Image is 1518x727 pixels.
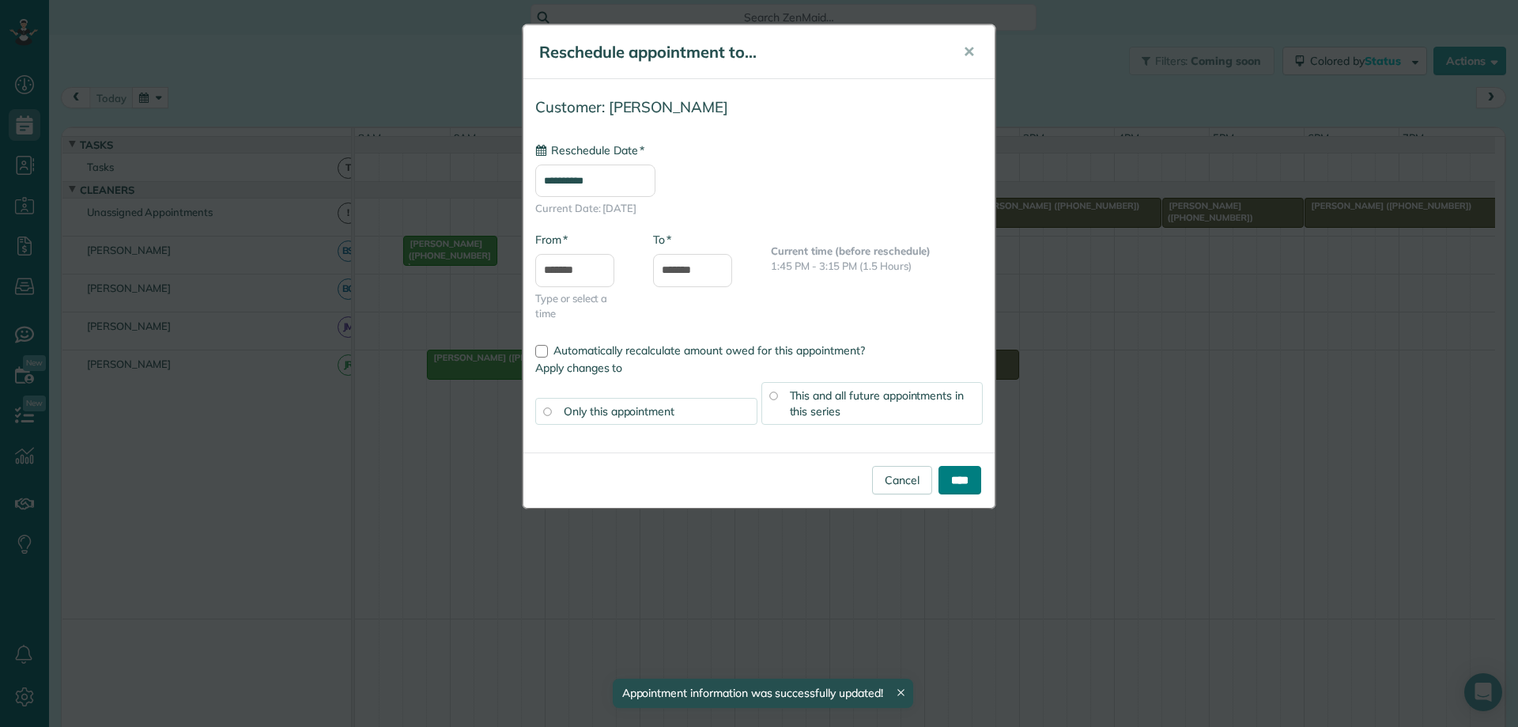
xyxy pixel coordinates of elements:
[769,392,777,399] input: This and all future appointments in this series
[612,679,912,708] div: Appointment information was successfully updated!
[963,43,975,61] span: ✕
[872,466,932,494] a: Cancel
[535,360,983,376] label: Apply changes to
[535,142,644,158] label: Reschedule Date
[771,244,931,257] b: Current time (before reschedule)
[535,232,568,248] label: From
[535,99,983,115] h4: Customer: [PERSON_NAME]
[771,259,983,274] p: 1:45 PM - 3:15 PM (1.5 Hours)
[790,388,965,418] span: This and all future appointments in this series
[564,404,674,418] span: Only this appointment
[653,232,671,248] label: To
[543,407,551,415] input: Only this appointment
[539,41,941,63] h5: Reschedule appointment to...
[553,343,865,358] span: Automatically recalculate amount owed for this appointment?
[535,201,983,216] span: Current Date: [DATE]
[535,291,629,321] span: Type or select a time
